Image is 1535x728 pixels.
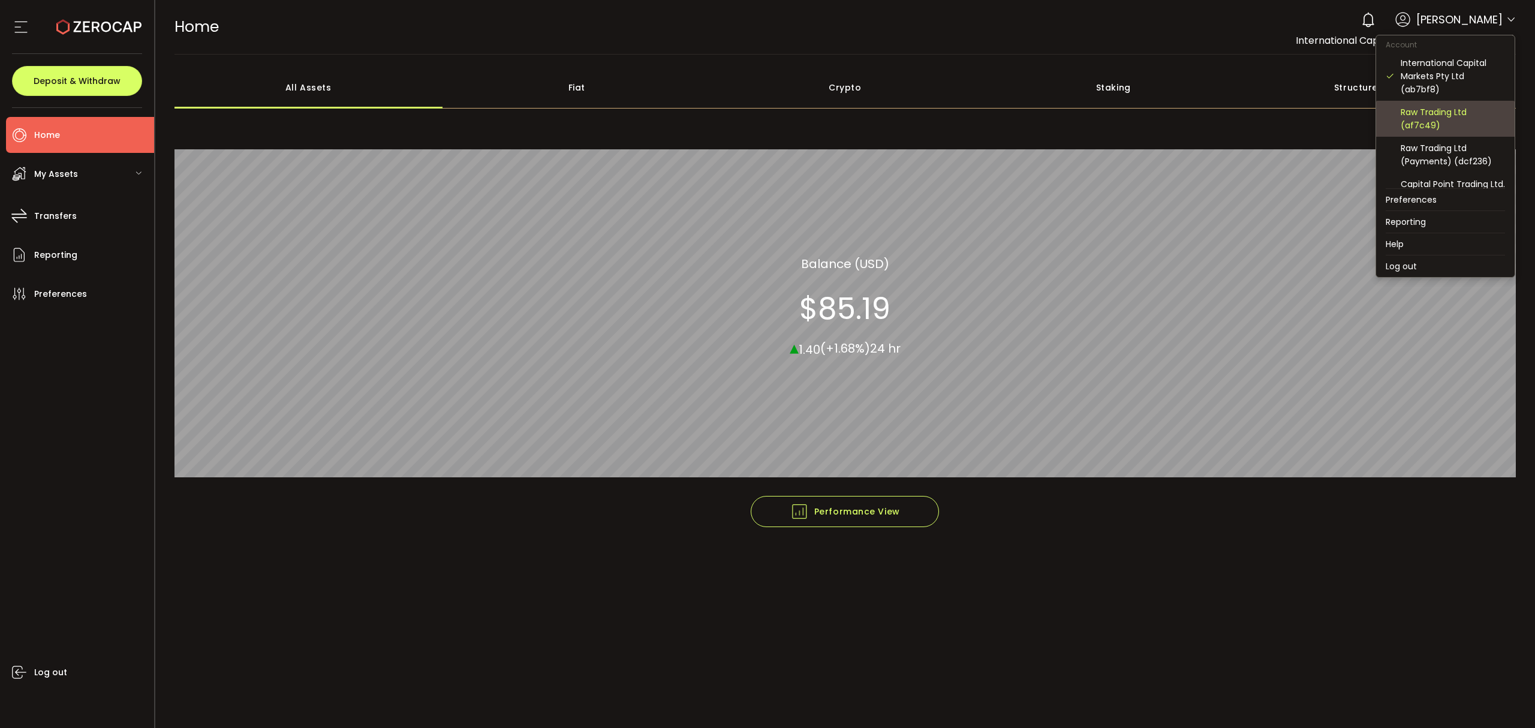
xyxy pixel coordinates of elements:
span: 24 hr [870,340,901,357]
span: Preferences [34,285,87,303]
li: Reporting [1376,211,1515,233]
button: Performance View [751,496,939,527]
span: [PERSON_NAME] [1416,11,1503,28]
span: ▴ [790,334,799,360]
span: Log out [34,664,67,681]
div: International Capital Markets Pty Ltd (ab7bf8) [1401,56,1505,96]
span: Home [174,16,219,37]
div: Crypto [711,67,980,109]
div: Staking [979,67,1248,109]
span: 1.40 [799,341,820,357]
div: Capital Point Trading Ltd. (Payments) (de1af4) [1401,178,1505,204]
span: Performance View [790,503,900,521]
span: International Capital Markets Pty Ltd (ab7bf8) [1296,34,1516,47]
span: Deposit & Withdraw [34,77,121,85]
div: Raw Trading Ltd (Payments) (dcf236) [1401,142,1505,168]
div: All Assets [174,67,443,109]
span: My Assets [34,166,78,183]
li: Preferences [1376,189,1515,210]
div: Fiat [443,67,711,109]
span: Reporting [34,246,77,264]
section: Balance (USD) [801,254,889,272]
span: Transfers [34,207,77,225]
iframe: Chat Widget [1475,670,1535,728]
section: $85.19 [799,290,890,326]
div: Raw Trading Ltd (af7c49) [1401,106,1505,132]
li: Log out [1376,255,1515,277]
span: Home [34,127,60,144]
div: Structured Products [1248,67,1516,109]
li: Help [1376,233,1515,255]
span: (+1.68%) [820,340,870,357]
span: Account [1376,40,1426,50]
button: Deposit & Withdraw [12,66,142,96]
